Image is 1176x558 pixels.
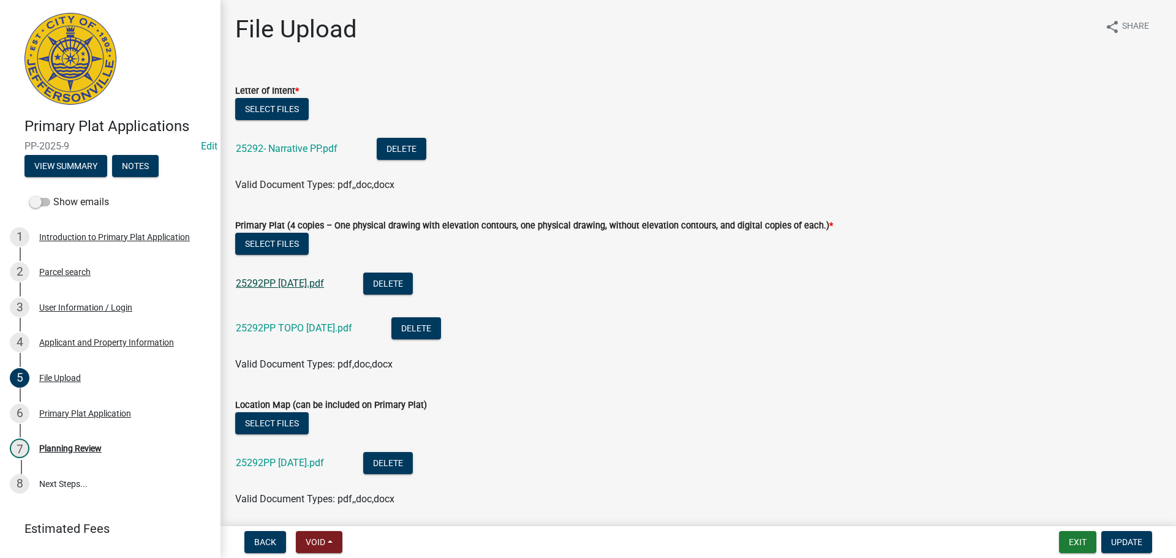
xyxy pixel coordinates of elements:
label: Show emails [29,195,109,209]
wm-modal-confirm: Edit Application Number [201,140,217,152]
div: File Upload [39,374,81,382]
button: Delete [377,138,426,160]
div: 8 [10,474,29,494]
div: 5 [10,368,29,388]
button: Back [244,531,286,553]
div: Planning Review [39,444,102,453]
wm-modal-confirm: Delete Document [391,323,441,335]
i: share [1105,20,1120,34]
a: Edit [201,140,217,152]
button: Notes [112,155,159,177]
label: Location Map (can be included on Primary Plat) [235,401,427,410]
div: 3 [10,298,29,317]
label: Letter of Intent [235,87,299,96]
div: 4 [10,333,29,352]
span: Share [1122,20,1149,34]
a: 25292PP [DATE].pdf [236,277,324,289]
div: 2 [10,262,29,282]
button: Select files [235,98,309,120]
span: Valid Document Types: pdf,,doc,docx [235,493,394,505]
div: 7 [10,439,29,458]
div: 1 [10,227,29,247]
a: Estimated Fees [10,516,201,541]
span: Valid Document Types: pdf,,doc,docx [235,179,394,190]
wm-modal-confirm: Delete Document [363,458,413,470]
div: Applicant and Property Information [39,338,174,347]
wm-modal-confirm: Notes [112,162,159,172]
img: City of Jeffersonville, Indiana [24,13,116,105]
button: Select files [235,412,309,434]
span: Void [306,537,325,547]
h4: Primary Plat Applications [24,118,211,135]
button: Exit [1059,531,1096,553]
div: Parcel search [39,268,91,276]
a: 25292PP TOPO [DATE].pdf [236,322,352,334]
div: 6 [10,404,29,423]
button: Delete [363,273,413,295]
div: User Information / Login [39,303,132,312]
div: Primary Plat Application [39,409,131,418]
span: Back [254,537,276,547]
button: Select files [235,233,309,255]
button: Void [296,531,342,553]
wm-modal-confirm: Delete Document [377,144,426,156]
label: Primary Plat (4 copies – One physical drawing with elevation contours, one physical drawing, with... [235,222,833,230]
button: shareShare [1095,15,1159,39]
wm-modal-confirm: Summary [24,162,107,172]
span: Valid Document Types: pdf,doc,docx [235,358,393,370]
wm-modal-confirm: Delete Document [363,279,413,290]
a: 25292PP [DATE].pdf [236,457,324,469]
span: Update [1111,537,1142,547]
h1: File Upload [235,15,357,44]
button: Delete [391,317,441,339]
a: 25292- Narrative PP.pdf [236,143,337,154]
div: Introduction to Primary Plat Application [39,233,190,241]
button: View Summary [24,155,107,177]
button: Update [1101,531,1152,553]
button: Delete [363,452,413,474]
span: PP-2025-9 [24,140,196,152]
